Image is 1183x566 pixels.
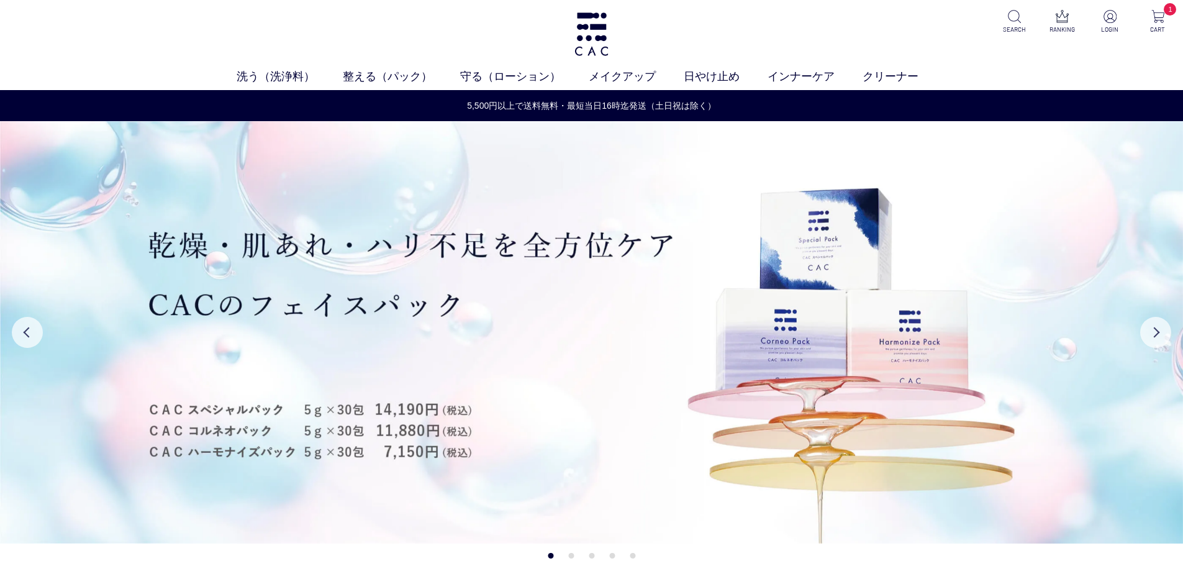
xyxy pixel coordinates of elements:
[863,68,946,85] a: クリーナー
[999,10,1030,34] a: SEARCH
[460,68,589,85] a: 守る（ローション）
[589,68,684,85] a: メイクアップ
[573,12,610,56] img: logo
[768,68,863,85] a: インナーケア
[609,553,615,559] button: 4 of 5
[1047,25,1077,34] p: RANKING
[1095,25,1125,34] p: LOGIN
[12,317,43,348] button: Previous
[630,553,635,559] button: 5 of 5
[1140,317,1171,348] button: Next
[1047,10,1077,34] a: RANKING
[684,68,768,85] a: 日やけ止め
[1095,10,1125,34] a: LOGIN
[1,99,1182,112] a: 5,500円以上で送料無料・最短当日16時迄発送（土日祝は除く）
[548,553,553,559] button: 1 of 5
[1143,10,1173,34] a: 1 CART
[568,553,574,559] button: 2 of 5
[237,68,343,85] a: 洗う（洗浄料）
[589,553,594,559] button: 3 of 5
[343,68,460,85] a: 整える（パック）
[1143,25,1173,34] p: CART
[999,25,1030,34] p: SEARCH
[1164,3,1176,16] span: 1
